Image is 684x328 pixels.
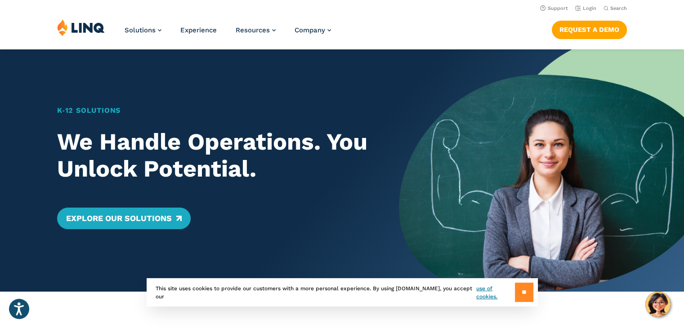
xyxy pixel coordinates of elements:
[125,26,156,34] span: Solutions
[125,19,331,49] nav: Primary Navigation
[57,105,371,116] h1: K‑12 Solutions
[125,26,161,34] a: Solutions
[236,26,270,34] span: Resources
[645,292,671,317] button: Hello, have a question? Let’s chat.
[552,19,627,39] nav: Button Navigation
[57,129,371,182] h2: We Handle Operations. You Unlock Potential.
[295,26,331,34] a: Company
[236,26,276,34] a: Resources
[540,5,568,11] a: Support
[610,5,627,11] span: Search
[575,5,596,11] a: Login
[604,5,627,12] button: Open Search Bar
[552,21,627,39] a: Request a Demo
[180,26,217,34] a: Experience
[57,208,191,229] a: Explore Our Solutions
[295,26,325,34] span: Company
[147,278,538,306] div: This site uses cookies to provide our customers with a more personal experience. By using [DOMAIN...
[476,284,514,301] a: use of cookies.
[399,49,684,292] img: Home Banner
[57,19,105,36] img: LINQ | K‑12 Software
